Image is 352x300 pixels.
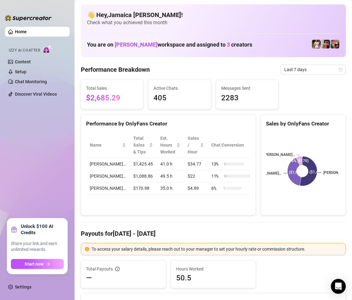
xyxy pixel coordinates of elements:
a: Setup [15,69,26,74]
button: Start nowarrow-right [11,259,64,269]
img: Hector [312,40,321,48]
h4: Payouts for [DATE] - [DATE] [81,229,346,238]
span: exclamation-circle [85,247,89,251]
td: 49.5 h [157,170,184,182]
span: Total Sales & Tips [133,135,148,155]
span: Izzy AI Chatter [9,48,40,53]
td: $1,425.45 [130,158,157,170]
span: Total Sales [86,85,138,92]
th: Sales / Hour [184,132,208,158]
th: Name [86,132,130,158]
td: $22 [184,170,208,182]
span: Sales / Hour [188,135,199,155]
span: gift [11,226,17,233]
span: 50.5 [176,273,251,283]
th: Total Sales & Tips [130,132,157,158]
td: $34.77 [184,158,208,170]
span: $2,685.29 [86,92,138,104]
span: 405 [153,92,205,104]
span: Chat Conversion [211,142,251,148]
span: Last 7 days [284,65,342,74]
text: [PERSON_NAME]… [251,171,282,175]
a: Settings [15,284,31,289]
td: [PERSON_NAME]… [86,170,130,182]
a: Discover Viral Videos [15,92,57,97]
strong: Unlock $100 AI Credits [21,223,64,236]
td: $170.98 [130,182,157,194]
td: 41.0 h [157,158,184,170]
a: Home [15,29,27,34]
span: Check what you achieved this month [87,19,340,26]
span: 11 % [211,173,221,180]
span: 2283 [221,92,273,104]
td: [PERSON_NAME]… [86,182,130,194]
td: $4.89 [184,182,208,194]
span: Active Chats [153,85,205,92]
span: info-circle [115,267,120,271]
div: Sales by OnlyFans Creator [266,120,341,128]
div: Est. Hours Worked [160,135,175,155]
td: [PERSON_NAME]… [86,158,130,170]
span: Messages Sent [221,85,273,92]
h4: Performance Breakdown [81,65,150,74]
img: AI Chatter [43,45,52,54]
span: 6 % [211,185,221,192]
span: arrow-right [46,262,50,266]
text: [PERSON_NAME]… [264,152,295,157]
a: Content [15,59,31,64]
img: Zach [321,40,330,48]
th: Chat Conversion [208,132,260,158]
span: Hours Worked [176,266,251,272]
span: Name [90,142,121,148]
div: Open Intercom Messenger [331,279,346,294]
h4: 👋 Hey, Jamaica [PERSON_NAME] ! [87,11,340,19]
span: 3 [227,41,230,48]
div: To access your salary details, please reach out to your manager to set your hourly rate or commis... [92,246,342,252]
a: Chat Monitoring [15,79,47,84]
span: Start now [25,261,43,266]
span: 13 % [211,161,221,167]
span: Total Payouts [86,266,113,272]
span: Share your link and earn unlimited rewards [11,241,64,253]
img: logo-BBDzfeDw.svg [5,15,52,21]
span: [PERSON_NAME] [115,41,158,48]
td: 35.0 h [157,182,184,194]
span: calendar [339,68,342,71]
span: — [86,273,92,283]
h1: You are on workspace and assigned to creators [87,41,252,48]
td: $1,088.86 [130,170,157,182]
img: Osvaldo [331,40,339,48]
div: Performance by OnlyFans Creator [86,120,250,128]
